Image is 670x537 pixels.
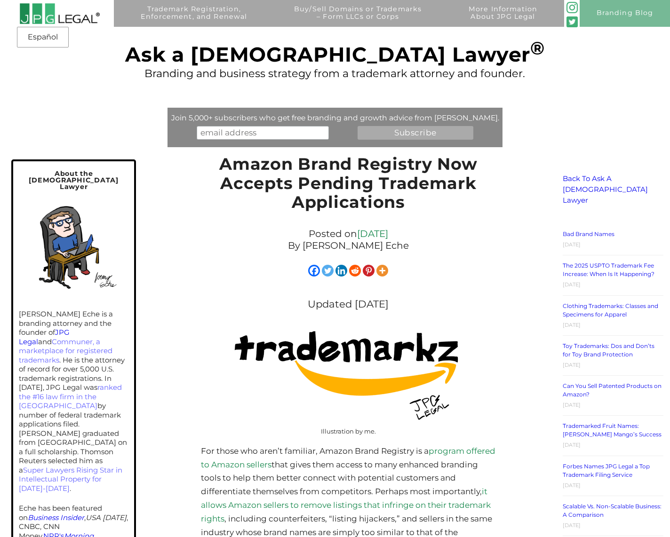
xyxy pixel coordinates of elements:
[19,337,112,364] a: Communer, a marketplace for registered trademarks
[563,482,581,489] time: [DATE]
[308,265,320,276] a: Facebook
[19,309,129,493] p: [PERSON_NAME] Eche is a branding attorney and the founder of and . He is the attorney of record f...
[563,382,662,398] a: Can You Sell Patented Products on Amazon?
[563,241,581,248] time: [DATE]
[274,6,442,32] a: Buy/Sell Domains or Trademarks– Form LLCs or Corps
[563,503,662,518] a: Scalable Vs. Non-Scalable Business: A Comparison
[448,6,558,32] a: More InformationAbout JPG Legal
[563,463,650,478] a: Forbes Names JPG Legal a Top Trademark Filing Service
[363,265,375,276] a: Pinterest
[335,265,347,276] a: Linkedin
[563,522,581,529] time: [DATE]
[206,240,491,252] p: By [PERSON_NAME] Eche
[231,316,466,421] img: Amazon logo cartoon parody that says "trademarkz".
[231,425,466,438] figcaption: Illustration by me.
[19,383,122,410] a: ranked the #16 law firm in the [GEOGRAPHIC_DATA]
[563,230,614,237] a: Bad Brand Names
[201,487,491,523] a: it allows Amazon sellers to remove listings that infringe on their trademark rights
[563,442,581,448] time: [DATE]
[563,342,654,358] a: Toy Trademarks: Dos and Don’ts for Toy Brand Protection
[28,513,84,522] a: Business Insider
[563,281,581,288] time: [DATE]
[566,16,578,28] img: Twitter_Social_Icon_Rounded_Square_Color-mid-green3-90.png
[376,265,388,276] a: More
[24,196,124,297] img: Self-portrait of Jeremy in his home office.
[201,155,496,216] h1: Amazon Brand Registry Now Accepts Pending Trademark Applications
[563,362,581,368] time: [DATE]
[19,3,100,24] img: 2016-logo-black-letters-3-r.png
[358,126,473,139] input: Subscribe
[20,29,66,46] a: Español
[201,446,495,469] a: program offered to Amazon sellers
[563,422,662,438] a: Trademarked Fruit Names: [PERSON_NAME] Mango’s Success
[349,265,361,276] a: Reddit
[563,262,654,277] a: The 2025 USPTO Trademark Fee Increase: When Is It Happening?
[201,292,496,316] h5: Updated [DATE]
[201,226,496,254] div: Posted on
[563,174,648,205] a: Back To Ask A [DEMOGRAPHIC_DATA] Lawyer
[86,513,127,522] em: USA [DATE]
[197,126,329,139] input: email address
[563,402,581,408] time: [DATE]
[566,2,578,13] img: glyph-logo_May2016-green3-90.png
[19,328,70,346] a: JPG Legal
[357,228,388,239] a: [DATE]
[563,302,658,318] a: Clothing Trademarks: Classes and Specimens for Apparel
[563,322,581,328] time: [DATE]
[29,169,118,191] span: About the [DEMOGRAPHIC_DATA] Lawyer
[120,6,267,32] a: Trademark Registration,Enforcement, and Renewal
[322,265,334,276] a: Twitter
[19,466,122,493] a: Super Lawyers Rising Star in Intellectual Property for [DATE]-[DATE]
